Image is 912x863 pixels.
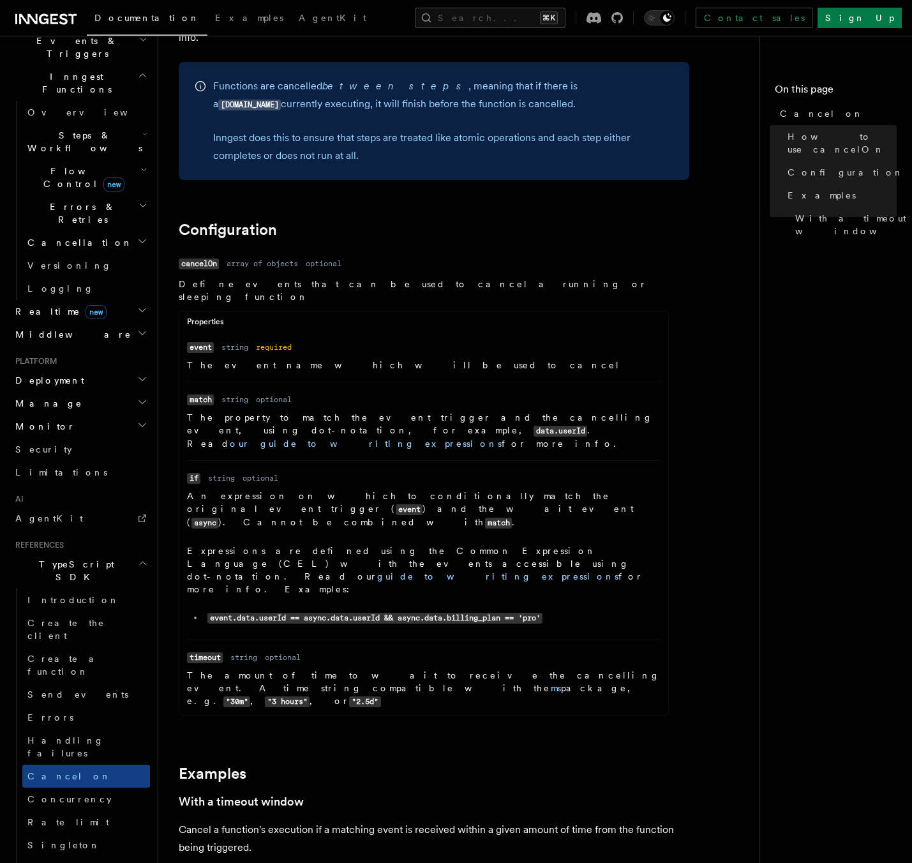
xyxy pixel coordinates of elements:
button: Flow Controlnew [22,160,150,195]
span: Errors & Retries [22,200,138,226]
p: The amount of time to wait to receive the cancelling event. A time string compatible with the pac... [187,669,661,708]
span: AgentKit [15,513,83,523]
code: event.data.userId == async.data.userId && async.data.billing_plan == 'pro' [207,613,542,624]
a: Logging [22,277,150,300]
a: Introduction [22,589,150,612]
dd: string [230,652,257,663]
a: Rate limit [22,811,150,834]
a: Send events [22,683,150,706]
a: Security [10,438,150,461]
span: Send events [27,689,128,700]
button: Inngest Functions [10,65,150,101]
span: Singleton [27,840,100,850]
button: Toggle dark mode [644,10,675,26]
a: Create the client [22,612,150,647]
p: Functions are cancelled , meaning that if there is a currently executing, it will finish before t... [213,77,674,114]
a: With a timeout window [790,207,897,243]
code: "3 hours" [265,696,310,707]
dd: string [221,342,248,352]
a: Handling failures [22,729,150,765]
span: Documentation [94,13,200,23]
a: our guide to writing expressions [230,439,502,449]
em: between steps [322,80,468,92]
span: Flow Control [22,165,140,190]
span: Cancel on [780,107,863,120]
span: AgentKit [299,13,366,23]
code: match [485,518,512,529]
code: data.userId [534,426,587,437]
a: Cancel on [22,765,150,788]
p: The property to match the event trigger and the cancelling event, using dot-notation, for example... [187,411,661,450]
a: Configuration [179,221,277,239]
span: Handling failures [27,735,104,758]
dd: optional [256,394,292,405]
span: Rate limit [27,817,109,827]
a: Singleton [22,834,150,857]
span: Configuration [788,166,904,179]
button: Cancellation [22,231,150,254]
a: AgentKit [10,507,150,530]
a: Documentation [87,4,207,36]
p: An expression on which to conditionally match the original event trigger ( ) and the wait event (... [187,490,661,529]
span: Examples [215,13,283,23]
span: Create a function [27,654,103,677]
a: With a timeout window [179,793,304,811]
code: "2.5d" [349,696,380,707]
code: timeout [187,652,223,663]
code: [DOMAIN_NAME] [218,100,281,110]
a: Examples [782,184,897,207]
dd: string [208,473,235,483]
div: Inngest Functions [10,101,150,300]
span: Inngest Functions [10,70,138,96]
span: Monitor [10,420,75,433]
span: Create the client [27,618,105,641]
code: "30m" [223,696,250,707]
button: Errors & Retries [22,195,150,231]
span: new [103,177,124,191]
code: match [187,394,214,405]
a: Contact sales [696,8,812,28]
button: Steps & Workflows [22,124,150,160]
a: Examples [207,4,291,34]
span: Limitations [15,467,107,477]
span: Security [15,444,72,454]
span: Examples [788,189,856,202]
code: event [396,504,422,515]
dd: string [221,394,248,405]
span: Overview [27,107,159,117]
div: Properties [179,317,668,333]
button: Deployment [10,369,150,392]
span: Manage [10,397,82,410]
a: AgentKit [291,4,374,34]
button: Monitor [10,415,150,438]
span: Concurrency [27,794,112,804]
span: TypeScript SDK [10,558,138,583]
a: Versioning [22,254,150,277]
a: Limitations [10,461,150,484]
span: Logging [27,283,94,294]
span: Middleware [10,328,131,341]
span: Platform [10,356,57,366]
span: new [86,305,107,319]
code: if [187,473,200,484]
a: Overview [22,101,150,124]
a: guide to writing expressions [377,571,618,582]
span: Realtime [10,305,107,318]
p: Expressions are defined using the Common Expression Language (CEL) with the events accessible usi... [187,544,661,596]
span: How to use cancelOn [788,130,897,156]
dd: optional [265,652,301,663]
span: Cancel on [27,771,111,781]
a: Configuration [782,161,897,184]
a: Cancel on [775,102,897,125]
dd: required [256,342,292,352]
dd: optional [306,259,341,269]
button: Middleware [10,323,150,346]
p: Cancel a function's execution if a matching event is received within a given amount of time from ... [179,821,689,857]
dd: optional [243,473,278,483]
span: With a timeout window [795,212,908,237]
code: async [191,518,218,529]
button: TypeScript SDK [10,553,150,589]
kbd: ⌘K [540,11,558,24]
code: cancelOn [179,259,219,269]
span: Introduction [27,595,119,605]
